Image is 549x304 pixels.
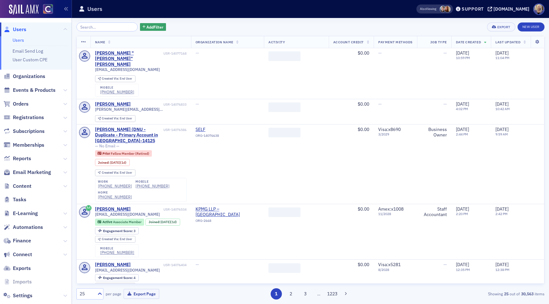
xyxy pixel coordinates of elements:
div: End User [102,171,132,175]
span: 11 / 2028 [378,212,413,216]
span: [DATE] [456,262,469,267]
div: Active: Active: Associate Member [95,219,144,226]
a: KPMG LLP – [GEOGRAPHIC_DATA] [196,206,259,218]
button: 1223 [327,288,338,300]
div: 3 [103,229,135,233]
span: Add Filter [146,24,163,30]
span: [EMAIL_ADDRESS][DOMAIN_NAME] [95,268,160,273]
span: Sheila Duggan [444,6,451,13]
span: ‌ [268,102,301,112]
div: End User [102,117,132,120]
span: ‌ [268,128,301,137]
time: 4:02 PM [456,107,468,111]
span: [DATE] [495,126,509,132]
span: Registrations [13,114,44,121]
span: ‌ [268,51,301,61]
span: Connect [13,251,32,258]
a: Users [13,37,24,43]
a: [PERSON_NAME] [95,206,131,212]
span: Pamela Galey-Coleman [440,6,446,13]
span: Fellow Member (Retired) [111,151,149,156]
span: — [196,101,199,107]
a: Subscriptions [4,128,45,135]
span: Reports [13,155,31,162]
span: — [443,262,447,267]
button: [DOMAIN_NAME] [488,7,532,11]
span: Tasks [13,196,26,203]
span: — No Email — [95,143,119,148]
a: [PERSON_NAME] [95,101,131,107]
div: Created Via: End User [95,169,135,176]
span: Associate Member [113,220,142,224]
a: Prior Fellow Member (Retired) [98,151,149,155]
div: home [98,191,132,195]
span: $0.00 [358,262,369,267]
div: work [98,180,132,184]
span: Events & Products [13,87,56,94]
span: Orders [13,100,29,108]
time: 2:42 PM [495,212,508,216]
strong: 25 [503,291,510,297]
span: Active [102,220,113,224]
div: Joined: 2025-10-13 00:00:00 [95,159,130,166]
div: Staff Accountant [422,206,447,218]
span: Joined : [149,220,161,224]
span: [DATE] [495,206,509,212]
img: SailAMX [43,4,53,14]
span: Exports [13,265,31,272]
div: USR-14076833 [132,102,187,107]
div: (1d) [161,220,177,224]
div: Export [497,25,510,29]
time: 12:38 PM [495,267,510,272]
span: [EMAIL_ADDRESS][DOMAIN_NAME] [95,212,160,217]
span: — [196,50,199,56]
a: Finance [4,237,31,244]
a: Exports [4,265,31,272]
div: Showing out of items [393,291,545,297]
div: (1d) [110,161,126,165]
a: Tasks [4,196,26,203]
button: 2 [285,288,296,300]
span: Content [13,183,31,190]
span: [DATE] [161,220,170,224]
div: mobile [100,86,134,90]
span: Created Via : [102,76,120,81]
span: Engagement Score : [103,275,134,280]
a: Email Send Log [13,48,43,54]
span: Subscriptions [13,128,45,135]
span: 3 / 2029 [378,132,413,136]
div: [DOMAIN_NAME] [493,6,529,12]
a: Content [4,183,31,190]
a: [PHONE_NUMBER] [100,90,134,94]
div: Also [420,7,426,11]
span: — [378,101,382,107]
span: Visa : x5281 [378,262,401,267]
span: Automations [13,224,43,231]
span: … [314,291,323,297]
a: Orders [4,100,29,108]
span: [DATE] [456,101,469,107]
button: AddFilter [140,23,166,31]
a: [PHONE_NUMBER] [98,195,132,199]
a: [PERSON_NAME] "[PERSON_NAME]" [PERSON_NAME] [95,50,162,67]
span: $0.00 [358,50,369,56]
div: [PERSON_NAME] (DNU - Duplicate - Primary Account in [GEOGRAPHIC_DATA]-14125 [95,127,162,144]
time: 2:20 PM [456,212,468,216]
time: 11:04 PM [495,56,510,60]
span: Settings [13,292,32,299]
time: 2:44 PM [456,132,468,136]
span: Amex : x1008 [378,206,404,212]
span: [DATE] [495,262,509,267]
div: 4 [103,276,135,280]
div: USR-14077168 [163,51,187,56]
div: Engagement Score: 4 [95,274,139,281]
span: Job Type [430,40,447,44]
div: Business Owner [422,127,447,138]
a: [PHONE_NUMBER] [100,250,134,255]
div: mobile [135,180,170,184]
